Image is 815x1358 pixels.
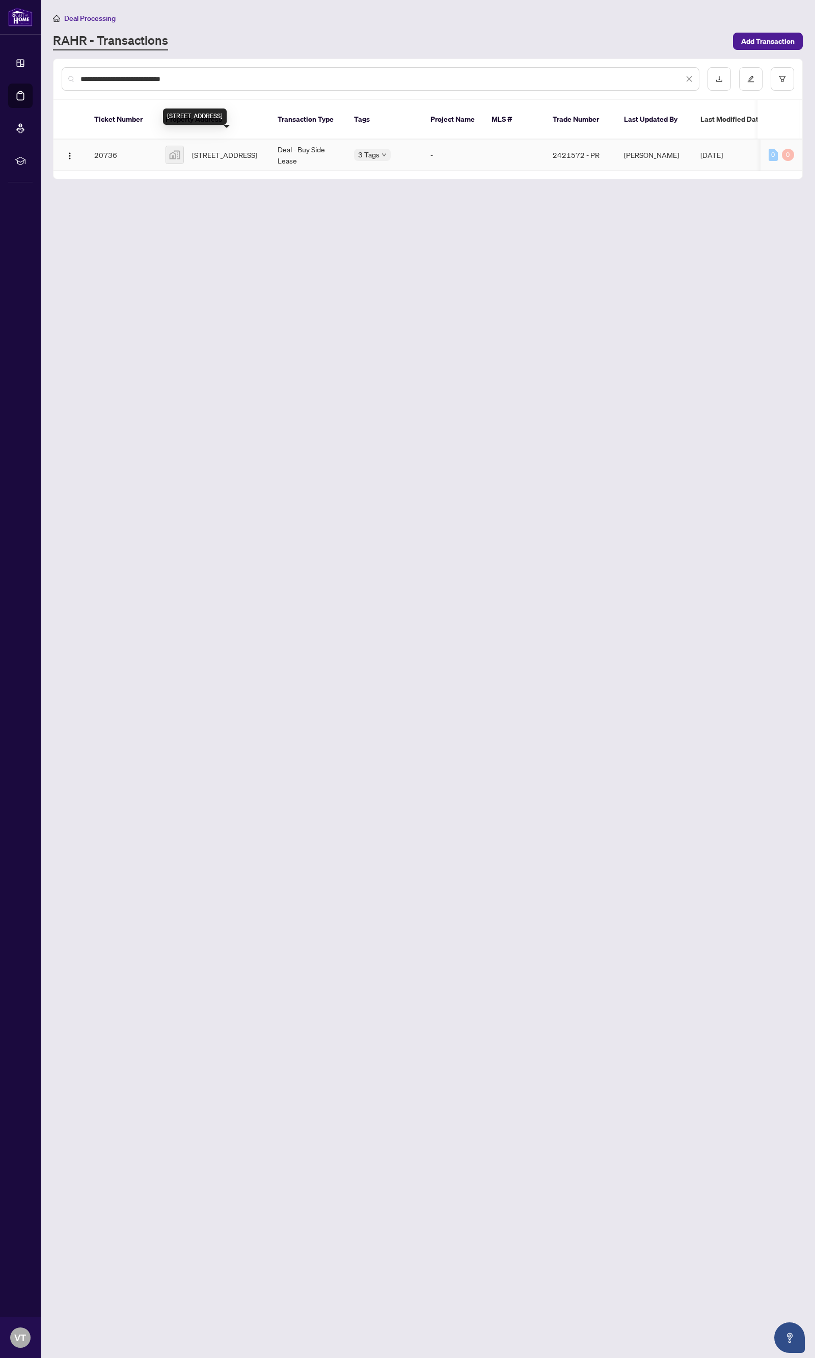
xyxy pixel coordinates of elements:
td: 20736 [86,140,157,171]
span: Last Modified Date [700,114,763,125]
button: Logo [62,147,78,163]
button: filter [771,67,794,91]
button: download [708,67,731,91]
td: Deal - Buy Side Lease [269,140,346,171]
img: Logo [66,152,74,160]
button: Open asap [774,1322,805,1353]
div: 0 [769,149,778,161]
th: Project Name [422,100,483,140]
span: [STREET_ADDRESS] [192,149,257,160]
img: logo [8,8,33,26]
th: Property Address [157,100,269,140]
td: 2421572 - PR [545,140,616,171]
span: download [716,75,723,83]
th: Last Modified Date [692,100,784,140]
span: Add Transaction [741,33,795,49]
span: 3 Tags [358,149,379,160]
img: thumbnail-img [166,146,183,164]
th: Transaction Type [269,100,346,140]
span: VT [15,1330,26,1345]
th: Trade Number [545,100,616,140]
span: down [382,152,387,157]
span: Deal Processing [64,14,116,23]
th: Tags [346,100,422,140]
div: [STREET_ADDRESS] [163,108,227,125]
span: [DATE] [700,150,723,159]
div: 0 [782,149,794,161]
th: MLS # [483,100,545,140]
button: Add Transaction [733,33,803,50]
span: home [53,15,60,22]
span: edit [747,75,754,83]
span: close [686,75,693,83]
th: Last Updated By [616,100,692,140]
th: Ticket Number [86,100,157,140]
span: filter [779,75,786,83]
td: [PERSON_NAME] [616,140,692,171]
button: edit [739,67,763,91]
a: RAHR - Transactions [53,32,168,50]
td: - [422,140,483,171]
